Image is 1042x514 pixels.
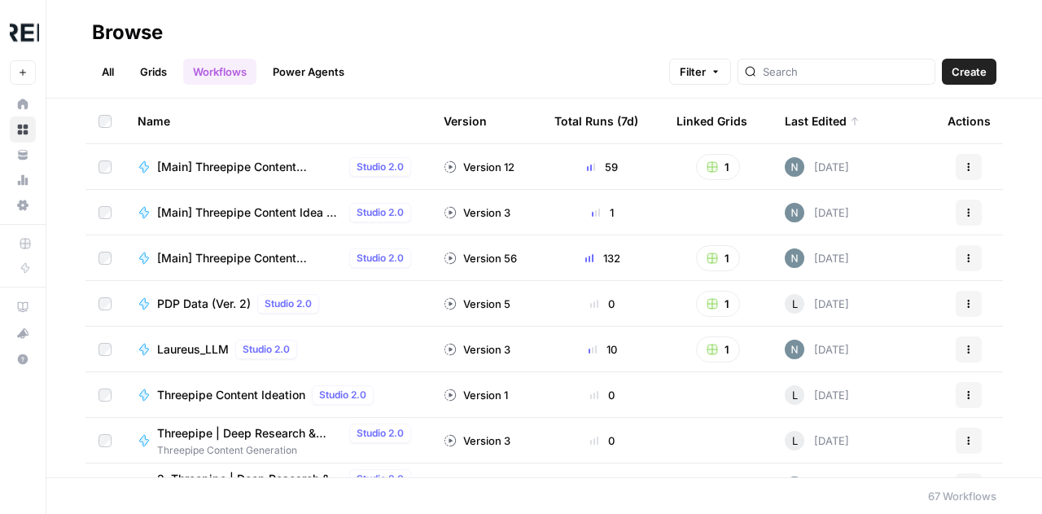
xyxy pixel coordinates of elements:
span: Studio 2.0 [357,472,404,486]
a: [Main] Threepipe Content ProducerStudio 2.0 [138,248,418,268]
span: Studio 2.0 [357,426,404,441]
span: Studio 2.0 [357,251,404,266]
div: 0 [554,296,650,312]
a: 2. Threepipe | Deep Research & Content Brief CreatorStudio 2.0Threepipe Content Generation [138,469,418,503]
div: What's new? [11,321,35,345]
div: 10 [554,341,650,358]
span: Studio 2.0 [357,205,404,220]
a: Threepipe Content IdeationStudio 2.0 [138,385,418,405]
a: Laureus_LLMStudio 2.0 [138,340,418,359]
a: Threepipe | Deep Research & Content Brief CreatorStudio 2.0Threepipe Content Generation [138,424,418,458]
button: 1 [696,245,740,271]
a: Home [10,91,36,117]
div: [DATE] [785,477,849,496]
a: Grids [130,59,177,85]
div: 1 [554,204,650,221]
div: Total Runs (7d) [554,99,638,143]
div: [DATE] [785,157,849,177]
div: [DATE] [785,340,849,359]
span: L [792,387,798,403]
div: 132 [554,250,650,266]
button: Workspace: Threepipe Reply [10,13,36,54]
div: Version 5 [444,296,510,312]
img: c5ablnw6d01w38l43ylndsx32y4l [785,248,804,268]
div: [DATE] [785,431,849,450]
span: Studio 2.0 [319,388,366,402]
button: Create [942,59,996,85]
a: Your Data [10,142,36,168]
input: Search [763,64,928,80]
span: Studio 2.0 [357,160,404,174]
img: c5ablnw6d01w38l43ylndsx32y4l [785,203,804,222]
span: [Main] Threepipe Content Producer [157,250,343,266]
button: 1 [696,291,740,317]
div: Version 3 [444,204,510,221]
span: PDP Data (Ver. 2) [157,296,251,312]
img: c5ablnw6d01w38l43ylndsx32y4l [785,340,804,359]
div: Version 56 [444,250,517,266]
div: Actions [948,99,991,143]
div: Version 1 [444,387,508,403]
div: Version 3 [444,341,510,358]
a: [Main] Threepipe Content StructureStudio 2.0 [138,157,418,177]
div: [DATE] [785,203,849,222]
div: 0 [554,387,650,403]
img: c5ablnw6d01w38l43ylndsx32y4l [785,157,804,177]
a: Settings [10,192,36,218]
button: 1 [696,336,740,362]
div: [DATE] [785,294,849,314]
span: L [792,296,798,312]
button: What's new? [10,320,36,346]
a: Power Agents [263,59,354,85]
button: 1 [696,154,740,180]
span: Threepipe Content Generation [157,443,418,458]
div: Version 12 [444,159,514,175]
span: Filter [680,64,706,80]
span: Laureus_LLM [157,341,229,358]
img: Threepipe Reply Logo [10,19,39,48]
span: Studio 2.0 [243,342,290,357]
span: [Main] Threepipe Content Idea & Brief Generator [157,204,343,221]
div: Linked Grids [676,99,747,143]
span: 2. Threepipe | Deep Research & Content Brief Creator [157,471,343,487]
button: Filter [669,59,731,85]
span: L [792,433,798,449]
a: Workflows [183,59,256,85]
div: 67 Workflows [928,488,996,504]
a: Browse [10,116,36,143]
a: [Main] Threepipe Content Idea & Brief GeneratorStudio 2.0 [138,203,418,222]
button: Help + Support [10,346,36,372]
span: Threepipe Content Ideation [157,387,305,403]
span: Create [952,64,987,80]
a: PDP Data (Ver. 2)Studio 2.0 [138,294,418,314]
div: [DATE] [785,385,849,405]
div: 0 [554,433,650,449]
span: [Main] Threepipe Content Structure [157,159,343,175]
div: Version [444,99,487,143]
a: Usage [10,167,36,193]
img: c5ablnw6d01w38l43ylndsx32y4l [785,477,804,496]
div: Last Edited [785,99,860,143]
a: All [92,59,124,85]
div: Browse [92,20,163,46]
span: Studio 2.0 [265,297,312,311]
div: Name [138,99,418,143]
div: Version 3 [444,433,510,449]
span: Threepipe | Deep Research & Content Brief Creator [157,425,343,442]
div: [DATE] [785,248,849,268]
a: AirOps Academy [10,294,36,320]
div: 59 [554,159,650,175]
